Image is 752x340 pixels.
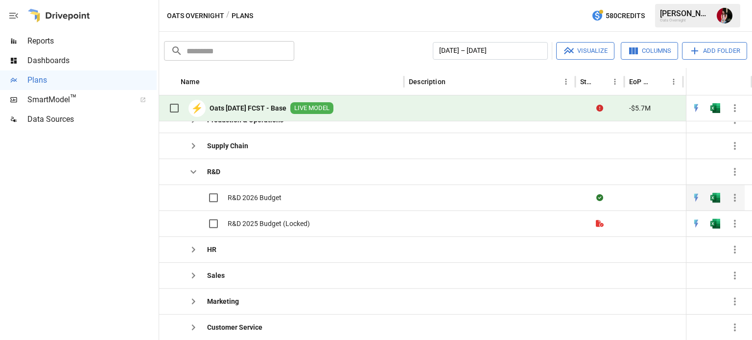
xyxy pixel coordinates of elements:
[207,296,239,306] b: Marketing
[711,2,738,29] button: Briana Lewis
[717,8,732,23] img: Briana Lewis
[691,193,701,203] img: quick-edit-flash.b8aec18c.svg
[660,18,711,23] div: Oats Overnight
[207,271,225,280] b: Sales
[710,219,720,228] img: excel-icon.76473adf.svg
[207,245,216,254] b: HR
[556,42,614,60] button: Visualize
[27,94,129,106] span: SmartModel
[559,75,573,89] button: Description column menu
[608,75,622,89] button: Status column menu
[629,103,651,113] span: -$5.7M
[731,75,745,89] button: Sort
[181,78,200,86] div: Name
[27,35,157,47] span: Reports
[228,193,282,203] span: R&D 2026 Budget
[228,219,310,228] span: R&D 2025 Budget (Locked)
[594,75,608,89] button: Sort
[691,219,701,228] div: Open in Quick Edit
[691,103,701,113] div: Open in Quick Edit
[653,75,667,89] button: Sort
[710,103,720,113] img: excel-icon.76473adf.svg
[70,92,77,105] span: ™
[667,75,681,89] button: EoP Cash column menu
[207,141,248,151] b: Supply Chain
[691,219,701,228] img: quick-edit-flash.b8aec18c.svg
[710,193,720,203] img: excel-icon.76473adf.svg
[409,78,446,86] div: Description
[629,78,652,86] div: EoP Cash
[201,75,214,89] button: Sort
[290,104,333,113] span: LIVE MODEL
[433,42,548,60] button: [DATE] – [DATE]
[167,10,224,22] button: Oats Overnight
[210,103,286,113] b: Oats [DATE] FCST - Base
[226,10,230,22] div: /
[691,193,701,203] div: Open in Quick Edit
[188,100,206,117] div: ⚡
[606,10,645,22] span: 580 Credits
[596,219,604,228] div: File is not a valid Drivepoint model
[207,322,262,332] b: Customer Service
[207,115,283,125] b: Production & Operations
[27,74,157,86] span: Plans
[596,193,603,203] div: Sync complete
[710,193,720,203] div: Open in Excel
[596,103,603,113] div: Error during sync.
[27,55,157,67] span: Dashboards
[207,167,220,177] b: R&D
[710,219,720,228] div: Open in Excel
[660,9,711,18] div: [PERSON_NAME]
[621,42,678,60] button: Columns
[710,103,720,113] div: Open in Excel
[691,103,701,113] img: quick-edit-flash.b8aec18c.svg
[580,78,593,86] div: Status
[446,75,460,89] button: Sort
[682,42,747,60] button: Add Folder
[27,113,157,125] span: Data Sources
[587,7,649,25] button: 580Credits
